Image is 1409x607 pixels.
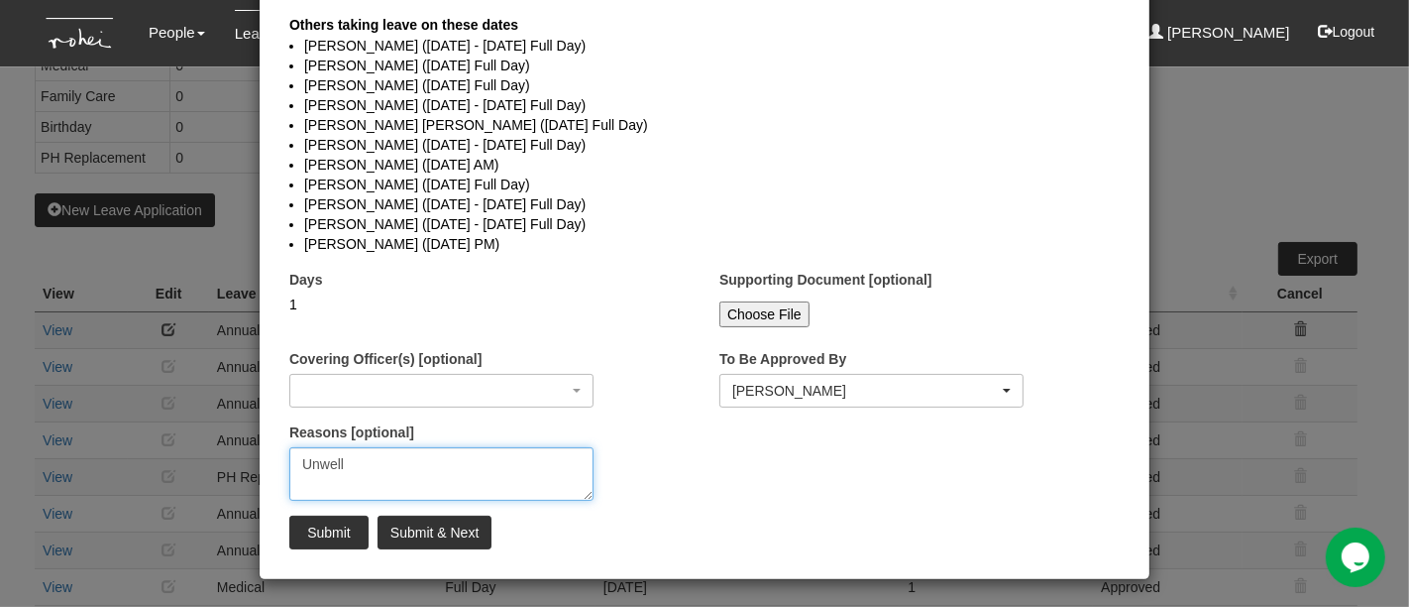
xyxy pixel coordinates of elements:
li: [PERSON_NAME] ([DATE] PM) [304,234,1105,254]
li: [PERSON_NAME] ([DATE] Full Day) [304,175,1105,194]
li: [PERSON_NAME] ([DATE] Full Day) [304,75,1105,95]
li: [PERSON_NAME] ([DATE] - [DATE] Full Day) [304,194,1105,214]
li: [PERSON_NAME] ([DATE] AM) [304,155,1105,175]
b: Others taking leave on these dates [289,17,518,33]
iframe: chat widget [1326,528,1389,587]
button: Shuhui Lee [719,374,1024,408]
label: Supporting Document [optional] [719,270,932,290]
input: Choose File [719,302,810,327]
label: Covering Officer(s) [optional] [289,349,482,369]
li: [PERSON_NAME] ([DATE] - [DATE] Full Day) [304,36,1105,56]
label: Days [289,270,322,290]
li: [PERSON_NAME] ([DATE] - [DATE] Full Day) [304,135,1105,155]
li: [PERSON_NAME] ([DATE] - [DATE] Full Day) [304,214,1105,234]
li: [PERSON_NAME] ([DATE] Full Day) [304,56,1105,75]
div: 1 [289,295,594,314]
li: [PERSON_NAME] [PERSON_NAME] ([DATE] Full Day) [304,115,1105,135]
label: Reasons [optional] [289,423,414,442]
input: Submit [289,516,369,549]
input: Submit & Next [378,516,491,549]
li: [PERSON_NAME] ([DATE] - [DATE] Full Day) [304,95,1105,115]
div: [PERSON_NAME] [732,381,999,401]
label: To Be Approved By [719,349,846,369]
